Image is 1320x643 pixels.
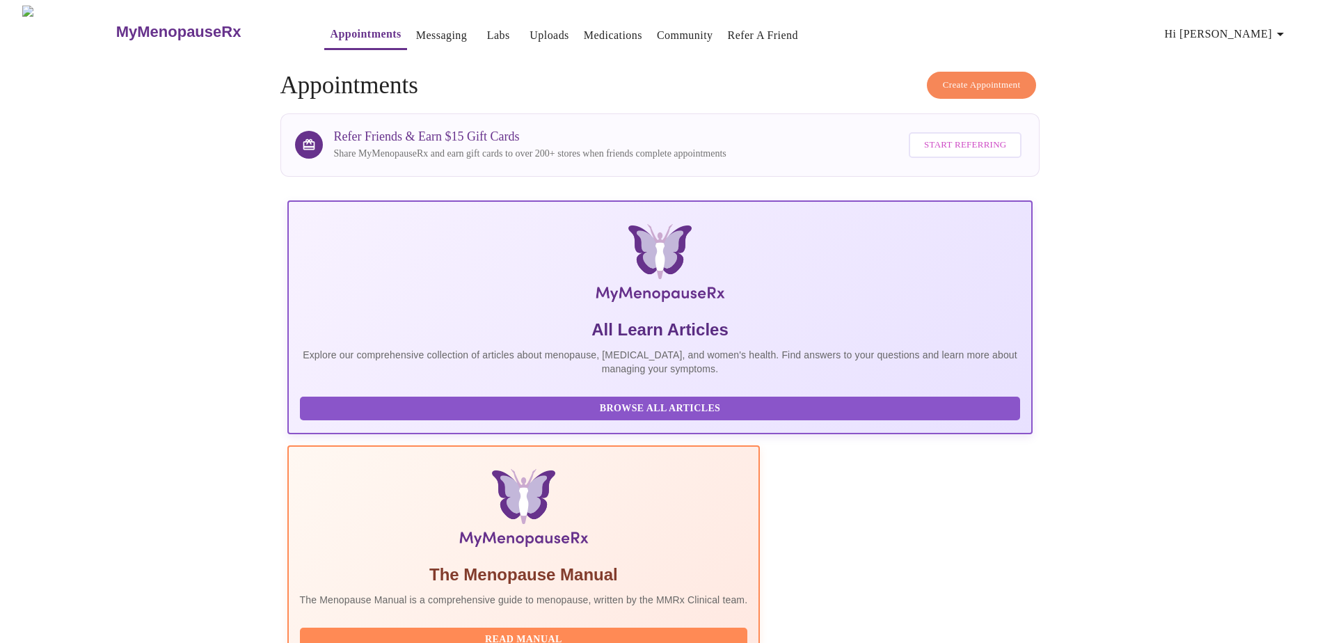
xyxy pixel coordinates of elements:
button: Uploads [524,22,575,49]
a: Uploads [530,26,569,45]
p: The Menopause Manual is a comprehensive guide to menopause, written by the MMRx Clinical team. [300,593,748,607]
button: Appointments [324,20,406,50]
h3: Refer Friends & Earn $15 Gift Cards [334,129,726,144]
button: Labs [476,22,520,49]
span: Browse All Articles [314,400,1007,418]
button: Medications [578,22,648,49]
h4: Appointments [280,72,1040,100]
a: Browse All Articles [300,402,1024,413]
span: Hi [PERSON_NAME] [1165,24,1289,44]
a: Community [657,26,713,45]
button: Browse All Articles [300,397,1021,421]
button: Refer a Friend [722,22,804,49]
h3: MyMenopauseRx [116,23,241,41]
span: Start Referring [924,137,1006,153]
img: MyMenopauseRx Logo [412,224,909,308]
a: Medications [584,26,642,45]
a: Refer a Friend [728,26,799,45]
button: Start Referring [909,132,1021,158]
span: Create Appointment [943,77,1021,93]
img: Menopause Manual [371,469,676,553]
h5: The Menopause Manual [300,564,748,586]
a: Labs [487,26,510,45]
button: Community [651,22,719,49]
p: Share MyMenopauseRx and earn gift cards to over 200+ stores when friends complete appointments [334,147,726,161]
img: MyMenopauseRx Logo [22,6,114,58]
p: Explore our comprehensive collection of articles about menopause, [MEDICAL_DATA], and women's hea... [300,348,1021,376]
a: Start Referring [905,125,1025,165]
button: Hi [PERSON_NAME] [1159,20,1294,48]
button: Create Appointment [927,72,1037,99]
a: Messaging [416,26,467,45]
button: Messaging [411,22,472,49]
h5: All Learn Articles [300,319,1021,341]
a: Appointments [330,24,401,44]
a: MyMenopauseRx [114,8,296,56]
